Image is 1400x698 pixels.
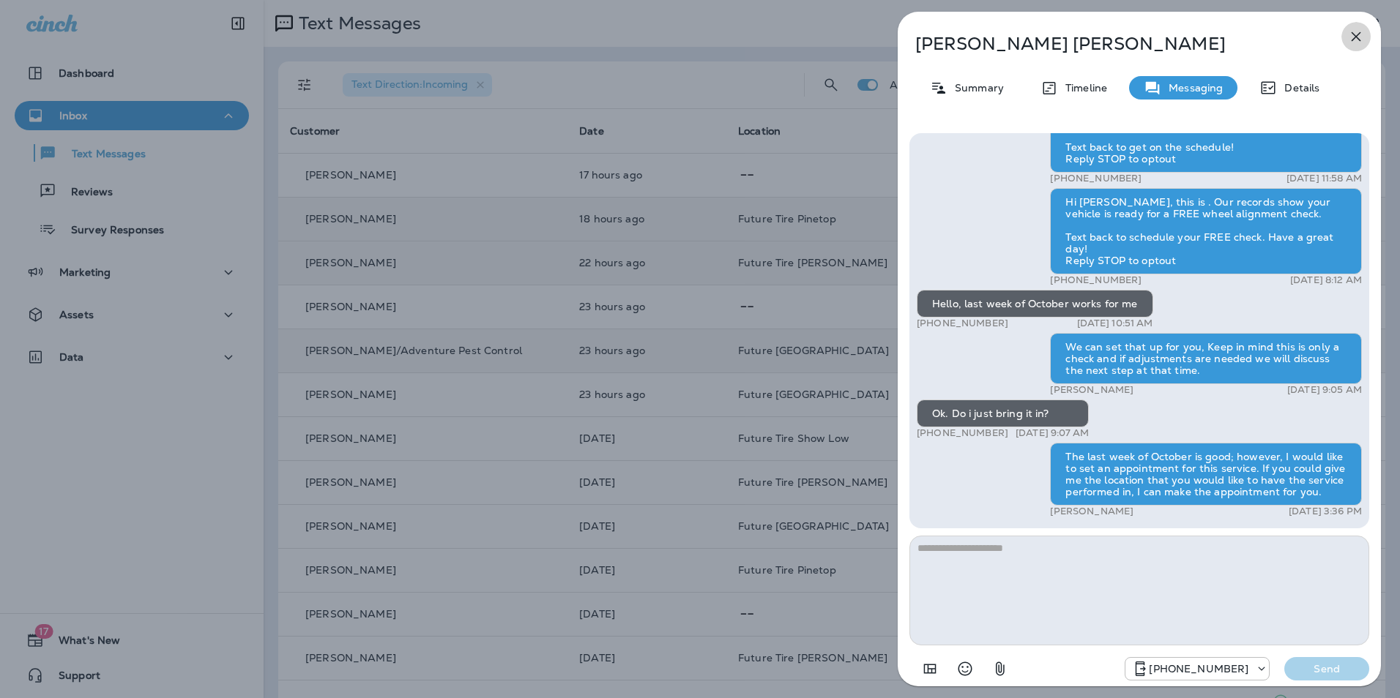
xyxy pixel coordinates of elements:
[1287,384,1362,396] p: [DATE] 9:05 AM
[1077,318,1153,329] p: [DATE] 10:51 AM
[915,654,945,683] button: Add in a premade template
[1050,188,1362,274] div: Hi [PERSON_NAME], this is . Our records show your vehicle is ready for a FREE wheel alignment che...
[1058,82,1107,94] p: Timeline
[1161,82,1223,94] p: Messaging
[950,654,980,683] button: Select an emoji
[1149,663,1248,675] p: [PHONE_NUMBER]
[1050,274,1142,286] p: [PHONE_NUMBER]
[1050,443,1362,506] div: The last week of October is good; however, I would like to set an appointment for this service. I...
[1277,82,1319,94] p: Details
[917,427,1008,439] p: [PHONE_NUMBER]
[1290,274,1362,286] p: [DATE] 8:12 AM
[1050,384,1133,396] p: [PERSON_NAME]
[947,82,1004,94] p: Summary
[917,290,1153,318] div: Hello, last week of October works for me
[1050,173,1142,184] p: [PHONE_NUMBER]
[1016,427,1089,439] p: [DATE] 9:07 AM
[917,318,1008,329] p: [PHONE_NUMBER]
[915,34,1315,54] p: [PERSON_NAME] [PERSON_NAME]
[1289,506,1362,517] p: [DATE] 3:36 PM
[1287,173,1362,184] p: [DATE] 11:58 AM
[1125,660,1269,678] div: +1 (928) 232-1970
[1050,333,1362,384] div: We can set that up for you, Keep in mind this is only a check and if adjustments are needed we wi...
[1050,506,1133,517] p: [PERSON_NAME]
[917,399,1089,427] div: Ok. Do i just bring it in?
